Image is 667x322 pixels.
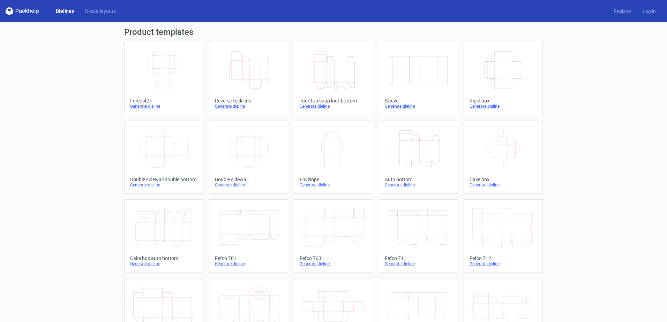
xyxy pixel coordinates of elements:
div: Tuck top snap lock bottom [300,98,367,103]
a: Fefco 711Generate dieline [379,199,458,273]
div: Double sidewall double bottom [130,177,197,182]
a: EnvelopeGenerate dieline [294,121,373,194]
a: Tuck top snap lock bottomGenerate dieline [294,42,373,115]
div: Sleeve [385,98,452,103]
div: Double sidewall [215,177,282,182]
a: Double sidewallGenerate dieline [209,121,288,194]
div: Generate dieline [130,182,197,188]
div: Cake box auto bottom [130,255,197,261]
div: Generate dieline [470,103,537,109]
a: Fefco 701Generate dieline [209,199,288,273]
h1: Product templates [124,28,543,36]
div: Fefco 427 [130,98,197,103]
div: Generate dieline [300,103,367,109]
a: Log in [637,8,661,15]
a: Register [608,8,637,15]
a: Cake box auto bottomGenerate dieline [124,199,203,273]
div: Generate dieline [385,103,452,109]
div: Generate dieline [385,261,452,267]
div: Reverse tuck end [215,98,282,103]
div: Generate dieline [470,261,537,267]
a: Reverse tuck endGenerate dieline [209,42,288,115]
div: Generate dieline [300,261,367,267]
div: Generate dieline [130,103,197,109]
div: Generate dieline [215,182,282,188]
a: Dielines [50,8,80,15]
div: Generate dieline [130,261,197,267]
a: SleeveGenerate dieline [379,42,458,115]
div: Fefco 711 [385,255,452,261]
a: Fefco 703Generate dieline [294,199,373,273]
a: Rigid boxGenerate dieline [464,42,543,115]
div: Generate dieline [300,182,367,188]
div: Auto bottom [385,177,452,182]
a: Diecut layouts [80,8,121,15]
div: Fefco 701 [215,255,282,261]
a: Double sidewall double bottomGenerate dieline [124,121,203,194]
div: Fefco 712 [470,255,537,261]
div: Cake box [470,177,537,182]
a: Fefco 712Generate dieline [464,199,543,273]
div: Fefco 703 [300,255,367,261]
a: Fefco 427Generate dieline [124,42,203,115]
div: Generate dieline [215,261,282,267]
div: Generate dieline [215,103,282,109]
div: Envelope [300,177,367,182]
div: Generate dieline [385,182,452,188]
div: Generate dieline [470,182,537,188]
a: Auto bottomGenerate dieline [379,121,458,194]
a: Cake boxGenerate dieline [464,121,543,194]
div: Rigid box [470,98,537,103]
